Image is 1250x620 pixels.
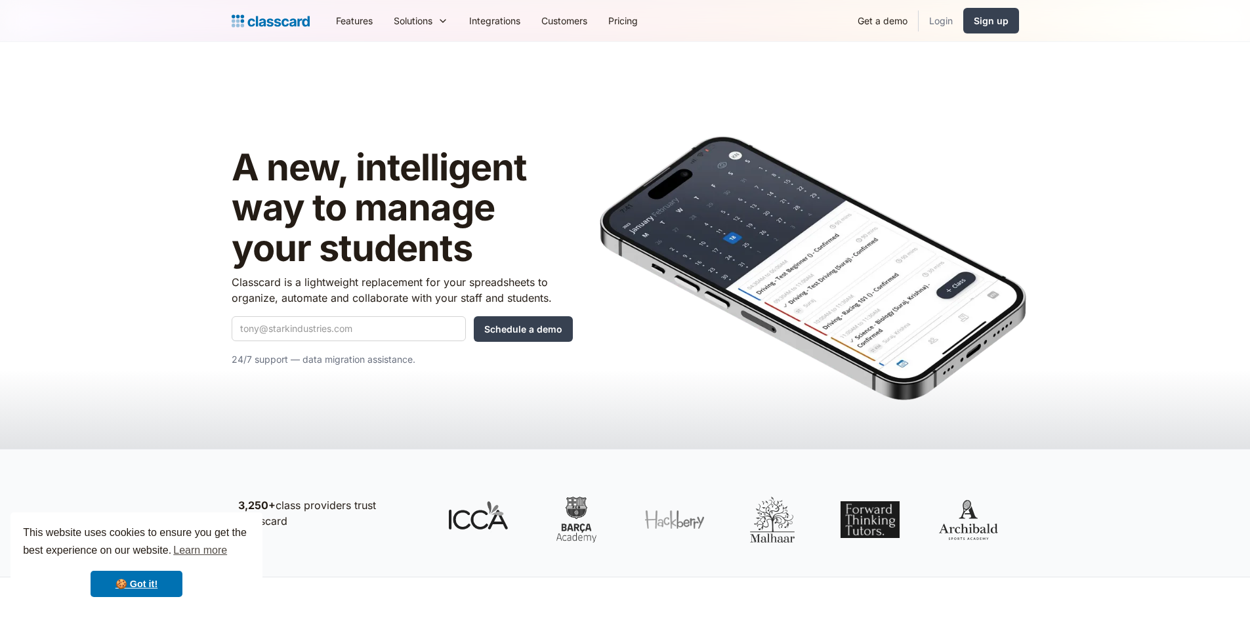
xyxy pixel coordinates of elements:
[91,571,182,597] a: dismiss cookie message
[23,525,250,560] span: This website uses cookies to ensure you get the best experience on our website.
[232,274,573,306] p: Classcard is a lightweight replacement for your spreadsheets to organize, automate and collaborat...
[459,6,531,35] a: Integrations
[474,316,573,342] input: Schedule a demo
[238,499,276,512] strong: 3,250+
[232,316,573,342] form: Quick Demo Form
[847,6,918,35] a: Get a demo
[963,8,1019,33] a: Sign up
[531,6,598,35] a: Customers
[919,6,963,35] a: Login
[238,497,422,529] p: class providers trust Classcard
[394,14,432,28] div: Solutions
[232,352,573,367] p: 24/7 support — data migration assistance.
[974,14,1009,28] div: Sign up
[598,6,648,35] a: Pricing
[171,541,229,560] a: learn more about cookies
[232,148,573,269] h1: A new, intelligent way to manage your students
[325,6,383,35] a: Features
[383,6,459,35] div: Solutions
[10,512,262,610] div: cookieconsent
[232,316,466,341] input: tony@starkindustries.com
[232,12,310,30] a: Logo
